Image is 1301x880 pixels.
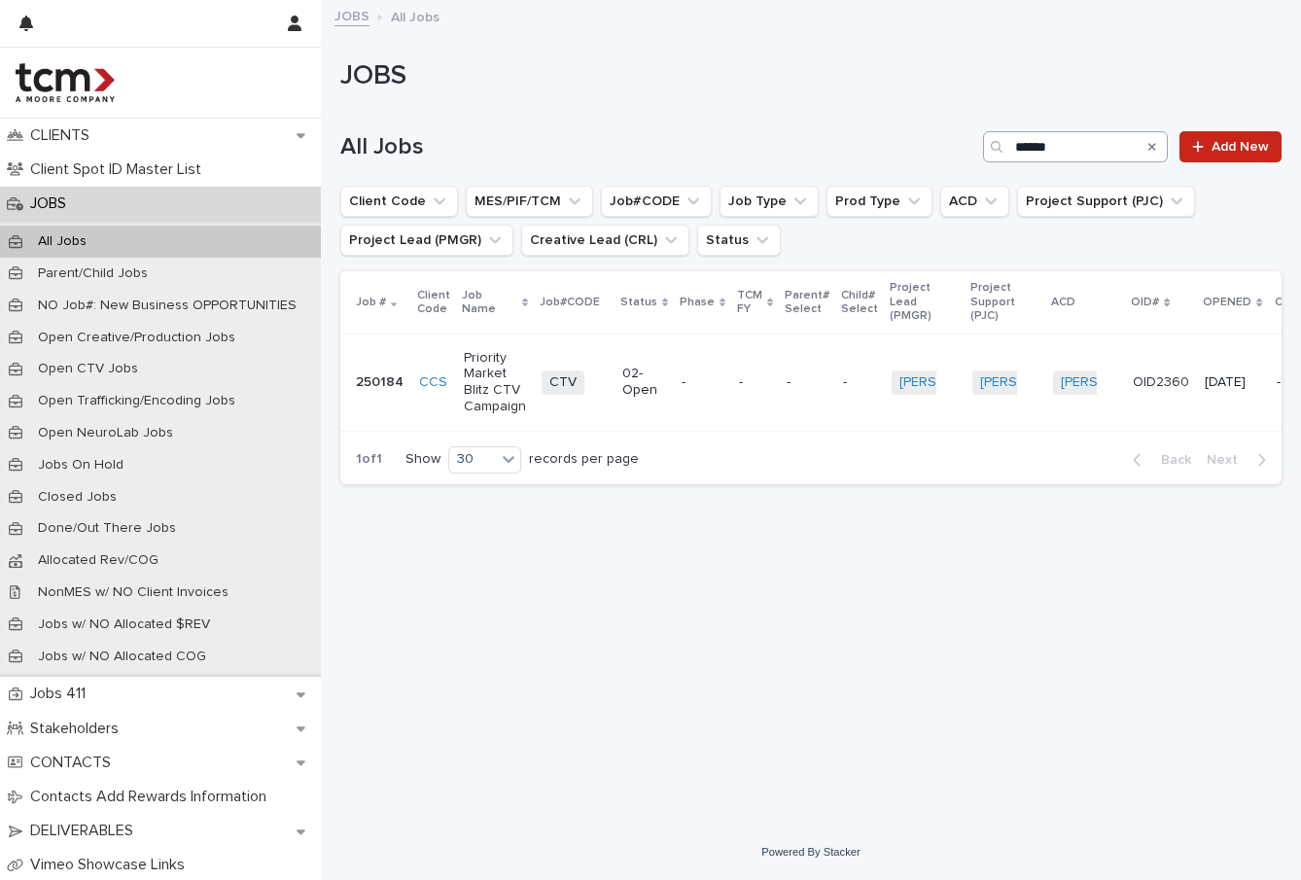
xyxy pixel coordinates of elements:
[1199,451,1282,469] button: Next
[1179,131,1282,162] a: Add New
[1203,292,1251,313] p: OPENED
[22,330,251,346] p: Open Creative/Production Jobs
[521,225,689,256] button: Creative Lead (CRL)
[22,754,126,772] p: CONTACTS
[22,616,226,633] p: Jobs w/ NO Allocated $REV
[22,788,282,806] p: Contacts Add Rewards Information
[22,649,222,665] p: Jobs w/ NO Allocated COG
[1205,374,1260,391] p: [DATE]
[22,160,217,179] p: Client Spot ID Master List
[449,449,496,470] div: 30
[340,60,1282,93] h1: JOBS
[22,822,149,840] p: DELIVERABLES
[22,265,163,282] p: Parent/Child Jobs
[22,298,312,314] p: NO Job#: New Business OPPORTUNITIES
[22,584,244,601] p: NonMES w/ NO Client Invoices
[785,285,829,321] p: Parent# Select
[843,374,876,391] p: -
[1207,453,1249,467] span: Next
[22,393,251,409] p: Open Trafficking/Encoding Jobs
[22,233,102,250] p: All Jobs
[680,292,715,313] p: Phase
[22,685,101,703] p: Jobs 411
[983,131,1168,162] input: Search
[391,5,440,26] p: All Jobs
[462,285,517,321] p: Job Name
[542,370,584,395] span: CTV
[1133,374,1189,391] p: OID2360
[334,4,369,26] a: JOBS
[405,451,440,468] p: Show
[419,374,447,391] a: CCS
[737,285,762,321] p: TCM FY
[682,374,723,391] p: -
[826,186,932,217] button: Prod Type
[22,361,154,377] p: Open CTV Jobs
[739,374,771,391] p: -
[22,520,192,537] p: Done/Out There Jobs
[890,277,959,327] p: Project Lead (PMGR)
[970,277,1039,327] p: Project Support (PJC)
[466,186,593,217] button: MES/PIF/TCM
[620,292,657,313] p: Status
[697,225,781,256] button: Status
[22,194,82,213] p: JOBS
[622,366,666,399] p: 02-Open
[529,451,639,468] p: records per page
[761,846,860,858] a: Powered By Stacker
[340,436,398,483] p: 1 of 1
[340,225,513,256] button: Project Lead (PMGR)
[22,552,174,569] p: Allocated Rev/COG
[1149,453,1191,467] span: Back
[787,374,827,391] p: -
[22,856,200,874] p: Vimeo Showcase Links
[1051,292,1075,313] p: ACD
[22,126,105,145] p: CLIENTS
[22,425,189,441] p: Open NeuroLab Jobs
[16,63,115,102] img: 4hMmSqQkux38exxPVZHQ
[1017,186,1195,217] button: Project Support (PJC)
[1131,292,1159,313] p: OID#
[22,457,139,474] p: Jobs On Hold
[940,186,1009,217] button: ACD
[841,285,878,321] p: Child# Select
[1061,374,1200,391] a: [PERSON_NAME]-TCM
[340,186,458,217] button: Client Code
[980,374,1119,391] a: [PERSON_NAME]-TCM
[340,133,975,161] h1: All Jobs
[540,292,600,313] p: Job#CODE
[22,720,134,738] p: Stakeholders
[899,374,1038,391] a: [PERSON_NAME]-TCM
[720,186,819,217] button: Job Type
[356,292,386,313] p: Job #
[417,285,450,321] p: Client Code
[1212,140,1269,154] span: Add New
[356,374,404,391] p: 250184
[601,186,712,217] button: Job#CODE
[22,489,132,506] p: Closed Jobs
[464,350,526,415] p: Priority Market Blitz CTV Campaign
[1117,451,1199,469] button: Back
